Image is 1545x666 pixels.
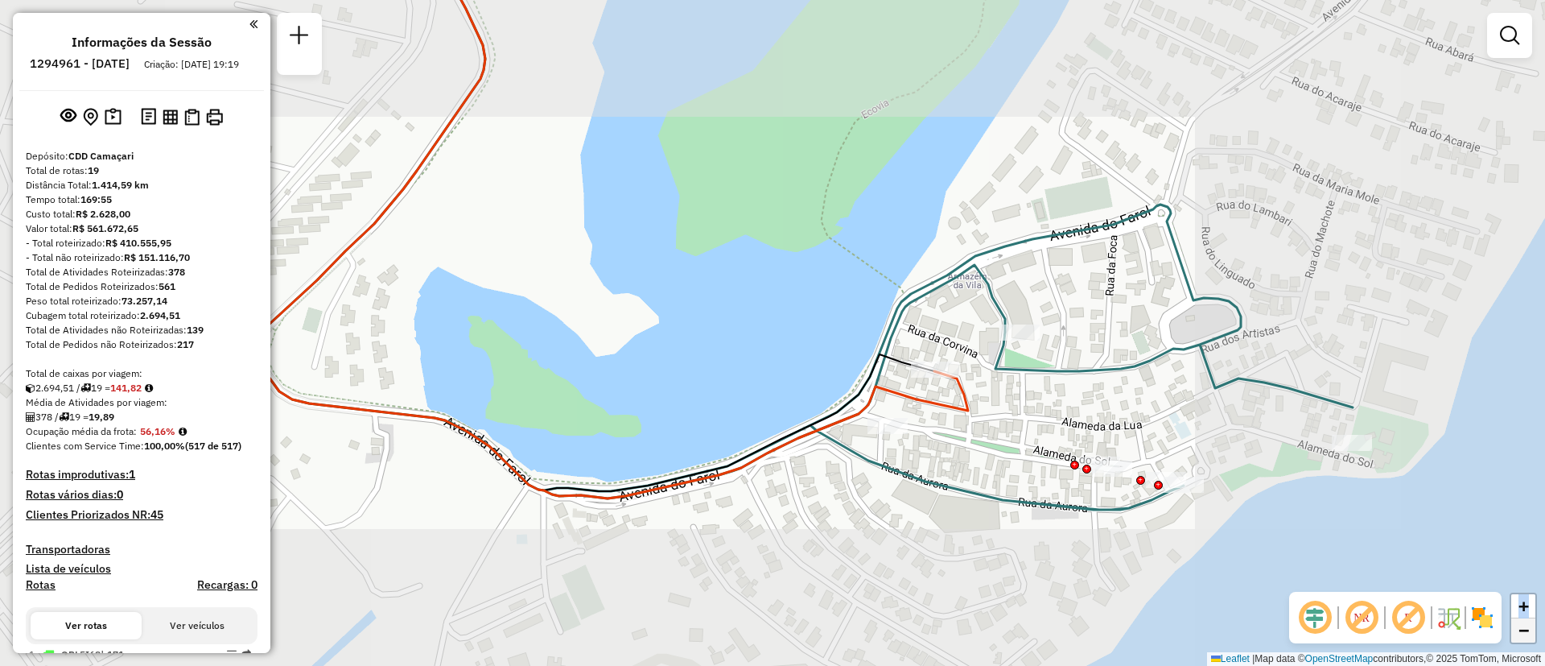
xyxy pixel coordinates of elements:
h6: 1294961 - [DATE] [30,56,130,71]
strong: 19,89 [89,411,114,423]
div: 378 / 19 = [26,410,257,424]
span: Ocultar deslocamento [1296,598,1334,637]
div: - Total roteirizado: [26,236,257,250]
div: 2.694,51 / 19 = [26,381,257,395]
strong: 1.414,59 km [92,179,149,191]
h4: Informações da Sessão [72,35,212,50]
div: Custo total: [26,207,257,221]
h4: Clientes Priorizados NR: [26,508,257,522]
h4: Lista de veículos [26,562,257,576]
strong: 1 [129,467,135,482]
div: - Total não roteirizado: [26,250,257,265]
h4: Transportadoras [26,543,257,556]
button: Ver veículos [142,612,253,639]
i: Total de rotas [59,412,69,422]
h4: Rotas improdutivas: [26,468,257,482]
strong: 73.257,14 [122,295,167,307]
strong: 141,82 [110,382,142,394]
div: Total de caixas por viagem: [26,366,257,381]
div: Criação: [DATE] 19:19 [138,57,245,72]
button: Imprimir Rotas [203,105,226,129]
strong: 378 [168,266,185,278]
span: Clientes com Service Time: [26,440,144,452]
a: Zoom in [1511,594,1535,618]
div: Cubagem total roteirizado: [26,308,257,323]
strong: R$ 410.555,95 [105,237,171,249]
div: Total de Atividades Roteirizadas: [26,265,257,279]
span: Ocupação média da frota: [26,425,137,437]
strong: 45 [150,507,163,522]
span: Exibir rótulo [1389,598,1428,637]
strong: 139 [187,324,204,336]
button: Painel de Sugestão [101,105,125,130]
button: Visualizar relatório de Roteirização [159,105,181,127]
button: Centralizar mapa no depósito ou ponto de apoio [80,105,101,130]
strong: 169:55 [80,193,112,205]
img: Exibir/Ocultar setores [1469,605,1495,631]
strong: R$ 561.672,65 [72,222,138,234]
em: Opções [227,649,237,659]
div: Total de Pedidos não Roteirizados: [26,337,257,352]
button: Exibir sessão original [57,104,80,130]
button: Ver rotas [31,612,142,639]
strong: 2.694,51 [140,309,180,321]
a: Exibir filtros [1493,19,1526,52]
span: Exibir NR [1342,598,1381,637]
i: Cubagem total roteirizado [26,383,35,393]
strong: 56,16% [140,425,175,437]
div: Peso total roteirizado: [26,294,257,308]
strong: R$ 151.116,70 [124,251,190,263]
a: Leaflet [1211,653,1250,664]
em: Média calculada utilizando a maior ocupação (%Peso ou %Cubagem) de cada rota da sessão. Rotas cro... [179,427,187,436]
button: Logs desbloquear sessão [138,105,159,130]
div: Total de Pedidos Roteirizados: [26,279,257,294]
div: Distância Total: [26,178,257,192]
a: Rotas [26,578,56,592]
div: Valor total: [26,221,257,236]
i: Meta Caixas/viagem: 195,27 Diferença: -53,45 [145,383,153,393]
i: Total de Atividades [26,412,35,422]
strong: 561 [159,280,175,292]
div: Média de Atividades por viagem: [26,395,257,410]
strong: 19 [88,164,99,176]
a: OpenStreetMap [1305,653,1374,664]
span: | [1252,653,1255,664]
h4: Rotas vários dias: [26,488,257,502]
span: + [1518,596,1529,616]
em: Rota exportada [241,649,251,659]
strong: 0 [117,487,123,502]
span: − [1518,620,1529,640]
a: Zoom out [1511,618,1535,643]
div: Total de Atividades não Roteirizadas: [26,323,257,337]
h4: Recargas: 0 [197,578,257,592]
div: Tempo total: [26,192,257,207]
strong: 217 [177,338,194,350]
img: Fluxo de ruas [1436,605,1461,631]
i: Total de rotas [80,383,91,393]
strong: CDD Camaçari [68,150,134,162]
strong: (517 de 517) [185,440,241,452]
div: Map data © contributors,© 2025 TomTom, Microsoft [1207,652,1545,666]
a: Clique aqui para minimizar o painel [249,14,257,33]
strong: R$ 2.628,00 [76,208,130,220]
span: QRL5I68 [61,648,101,660]
button: Visualizar Romaneio [181,105,203,129]
div: Total de rotas: [26,163,257,178]
div: Depósito: [26,149,257,163]
strong: 100,00% [144,440,185,452]
a: Nova sessão e pesquisa [283,19,315,56]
